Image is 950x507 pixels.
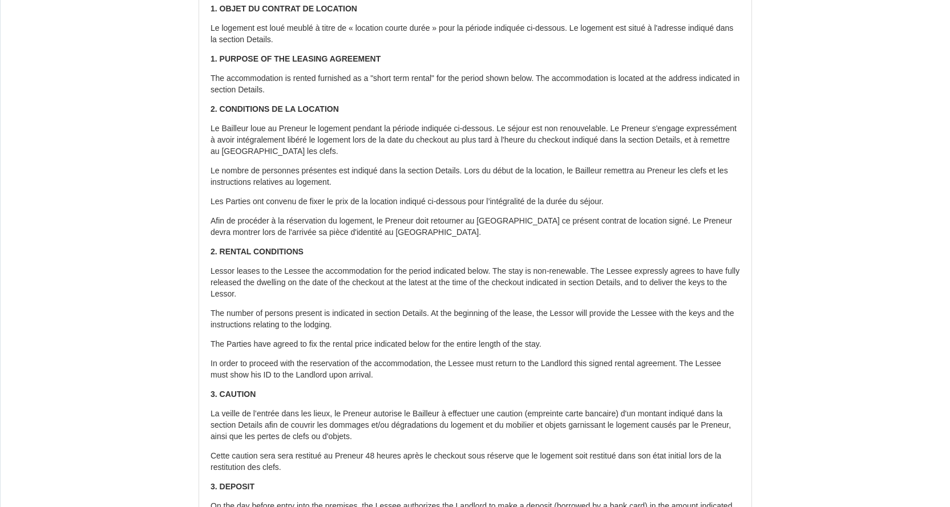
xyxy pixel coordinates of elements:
[211,216,740,238] p: Afin de procéder à la réservation du logement, le Preneur doit retourner au [GEOGRAPHIC_DATA] ce ...
[211,123,740,157] p: Le Bailleur loue au Preneur le logement pendant la période indiquée ci-dessous. Le séjour est non...
[211,73,740,96] p: The accommodation is rented furnished as a "short term rental" for the period shown below. The ac...
[211,482,254,491] strong: 3. DEPOSIT
[211,54,381,63] strong: 1. PURPOSE OF THE LEASING AGREEMENT
[211,165,740,188] p: Le nombre de personnes présentes est indiqué dans la section Details. Lors du début de la locatio...
[211,339,740,350] p: The Parties have agreed to fix the rental price indicated below for the entire length of the stay.
[211,308,740,331] p: The number of persons present is indicated in section Details. At the beginning of the lease, the...
[211,358,740,381] p: In order to proceed with the reservation of the accommodation, the Lessee must return to the Land...
[211,266,740,300] p: Lessor leases to the Lessee the accommodation for the period indicated below. The stay is non-ren...
[211,196,740,208] p: Les Parties ont convenu de fixer le prix de la location indiqué ci-dessous pour l’intégralité de ...
[211,247,304,256] strong: 2. RENTAL CONDITIONS
[211,451,740,473] p: Cette caution sera sera restitué au Preneur 48 heures après le checkout sous réserve que le logem...
[211,104,339,113] strong: 2. CONDITIONS DE LA LOCATION
[211,390,256,399] strong: 3. CAUTION
[211,408,740,443] p: La veille de l’entrée dans les lieux, le Preneur autorise le Bailleur à effectuer une caution (em...
[211,23,740,46] p: Le logement est loué meublé à titre de « location courte durée » pour la période indiquée ci-dess...
[211,4,357,13] strong: 1. OBJET DU CONTRAT DE LOCATION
